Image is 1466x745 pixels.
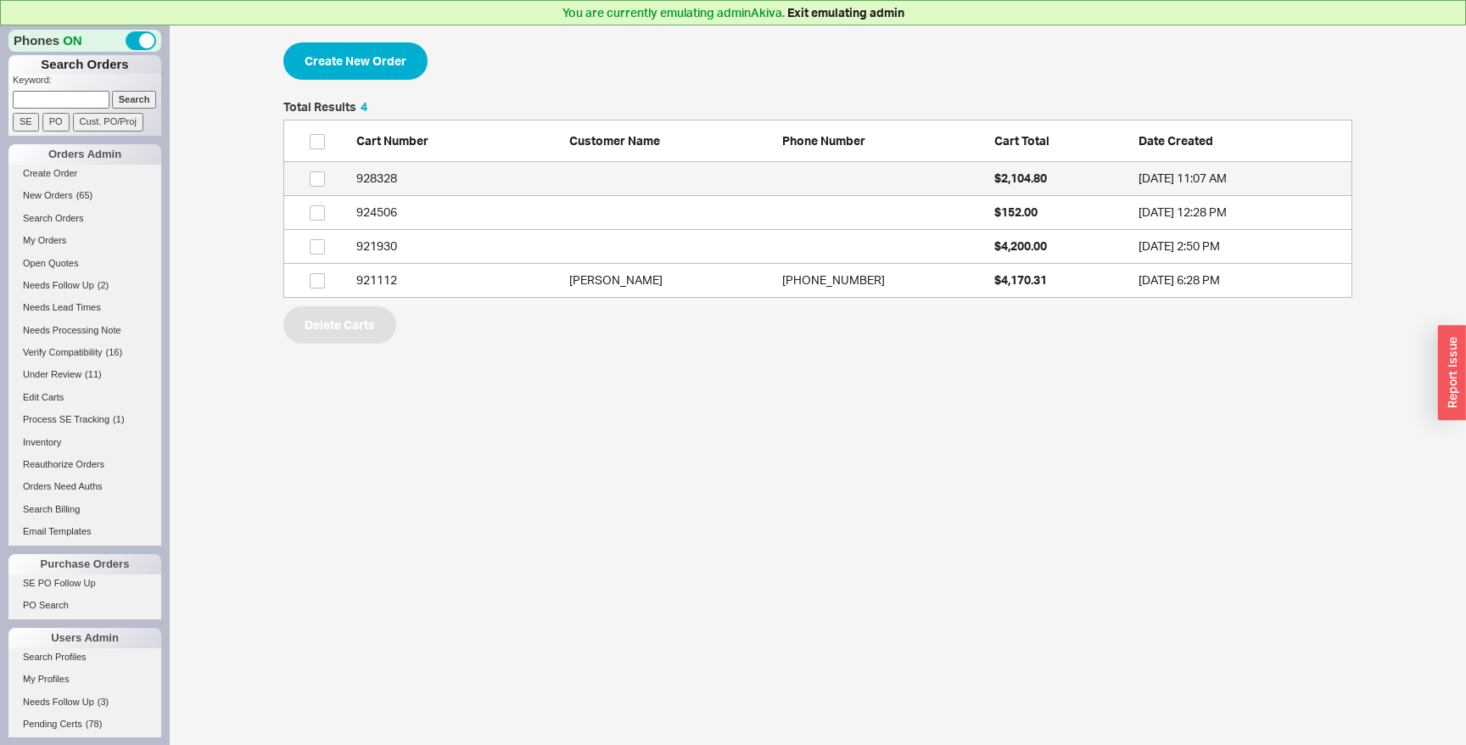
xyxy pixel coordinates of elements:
[994,238,1047,253] span: $4,200.00
[76,190,93,200] span: ( 65 )
[8,554,161,574] div: Purchase Orders
[8,628,161,648] div: Users Admin
[23,719,82,729] span: Pending Certs
[283,162,1352,196] a: 928328 $2,104.80[DATE] 11:07 AM
[782,133,865,148] span: Phone Number
[23,414,109,424] span: Process SE Tracking
[8,255,161,272] a: Open Quotes
[23,369,81,379] span: Under Review
[994,133,1049,148] span: Cart Total
[356,272,561,288] div: 921112
[283,42,428,80] button: Create New Order
[994,272,1047,287] span: $4,170.31
[787,4,904,21] button: Exit emulating admin
[569,272,774,288] div: Mark Harati
[8,30,161,52] div: Phones
[283,306,396,344] button: Delete Carts
[86,719,103,729] span: ( 78 )
[569,133,660,148] span: Customer Name
[1139,272,1343,288] div: 6/5/25 6:28 PM
[112,91,157,109] input: Search
[8,344,161,361] a: Verify Compatibility(16)
[8,501,161,518] a: Search Billing
[8,165,161,182] a: Create Order
[8,597,161,614] a: PO Search
[8,299,161,316] a: Needs Lead Times
[23,697,94,707] span: Needs Follow Up
[106,347,123,357] span: ( 16 )
[13,113,39,131] input: SE
[305,315,375,335] span: Delete Carts
[356,170,561,187] div: 928328
[283,101,367,113] h5: Total Results
[98,280,109,290] span: ( 2 )
[4,4,1462,21] div: You are currently emulating admin Akiva .
[13,74,161,91] p: Keyword:
[113,414,124,424] span: ( 1 )
[305,51,406,71] span: Create New Order
[8,648,161,666] a: Search Profiles
[994,171,1047,185] span: $2,104.80
[8,456,161,473] a: Reauthorize Orders
[994,204,1038,219] span: $152.00
[8,411,161,429] a: Process SE Tracking(1)
[283,264,1352,298] a: 921112[PERSON_NAME][PHONE_NUMBER]$4,170.31[DATE] 6:28 PM
[283,196,1352,230] a: 924506 $152.00[DATE] 12:28 PM
[8,693,161,711] a: Needs Follow Up(3)
[356,133,428,148] span: Cart Number
[8,389,161,406] a: Edit Carts
[356,204,561,221] div: 924506
[782,272,987,288] div: 310-400-7711
[8,322,161,339] a: Needs Processing Note
[85,369,102,379] span: ( 11 )
[8,210,161,227] a: Search Orders
[8,434,161,451] a: Inventory
[283,162,1352,298] div: grid
[1139,170,1343,187] div: 7/15/25 11:07 AM
[1139,133,1213,148] span: Date Created
[1139,238,1343,255] div: 6/10/25 2:50 PM
[361,99,367,114] span: 4
[42,113,70,131] input: PO
[98,697,109,707] span: ( 3 )
[8,670,161,688] a: My Profiles
[356,238,561,255] div: 921930
[8,232,161,249] a: My Orders
[8,277,161,294] a: Needs Follow Up(2)
[1139,204,1343,221] div: 6/24/25 12:28 PM
[8,55,161,74] h1: Search Orders
[8,574,161,592] a: SE PO Follow Up
[283,230,1352,264] a: 921930 $4,200.00[DATE] 2:50 PM
[8,523,161,541] a: Email Templates
[23,280,94,290] span: Needs Follow Up
[8,144,161,165] div: Orders Admin
[23,190,73,200] span: New Orders
[8,478,161,496] a: Orders Need Auths
[23,347,103,357] span: Verify Compatibility
[8,187,161,204] a: New Orders(65)
[63,31,82,49] span: ON
[8,366,161,384] a: Under Review(11)
[23,325,121,335] span: Needs Processing Note
[73,113,143,131] input: Cust. PO/Proj
[8,715,161,733] a: Pending Certs(78)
